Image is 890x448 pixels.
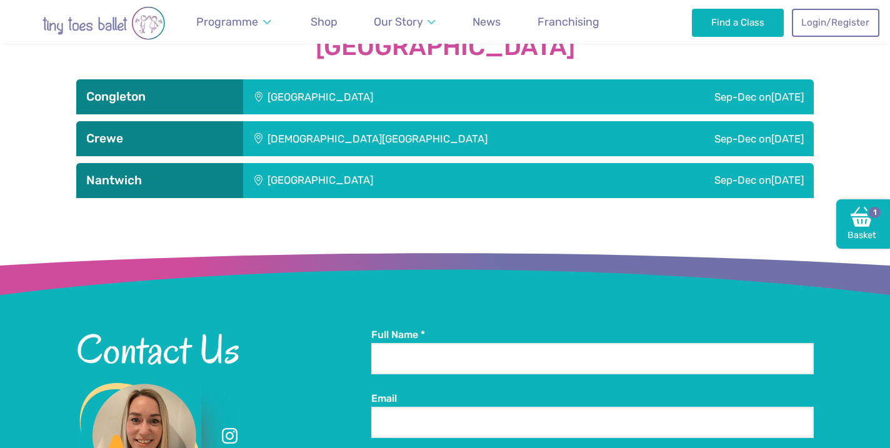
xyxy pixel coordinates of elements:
div: [GEOGRAPHIC_DATA] [243,79,563,114]
h3: Congleton [86,89,233,104]
div: [GEOGRAPHIC_DATA] [243,163,563,198]
h2: Contact Us [76,328,371,371]
div: [DEMOGRAPHIC_DATA][GEOGRAPHIC_DATA] [243,121,642,156]
span: News [472,15,501,28]
div: Sep-Dec on [563,163,814,198]
a: Basket1 [836,199,890,249]
h3: Crewe [86,131,233,146]
a: Find a Class [692,9,784,36]
a: Programme [191,8,277,36]
span: Programme [196,15,258,28]
span: [DATE] [771,132,804,145]
span: 1 [867,205,882,220]
a: Franchising [532,8,605,36]
h3: Nantwich [86,173,233,188]
strong: [GEOGRAPHIC_DATA] [76,33,814,61]
div: Sep-Dec on [642,121,814,156]
span: [DATE] [771,174,804,186]
img: tiny toes ballet [16,6,191,40]
span: [DATE] [771,91,804,103]
a: Login/Register [792,9,879,36]
label: Email [371,392,814,406]
div: Sep-Dec on [563,79,814,114]
a: Instagram [219,424,241,447]
span: Our Story [374,15,423,28]
a: Shop [305,8,343,36]
span: Franchising [537,15,599,28]
span: Shop [311,15,337,28]
a: News [467,8,506,36]
a: Our Story [368,8,442,36]
label: Full Name * [371,328,814,342]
